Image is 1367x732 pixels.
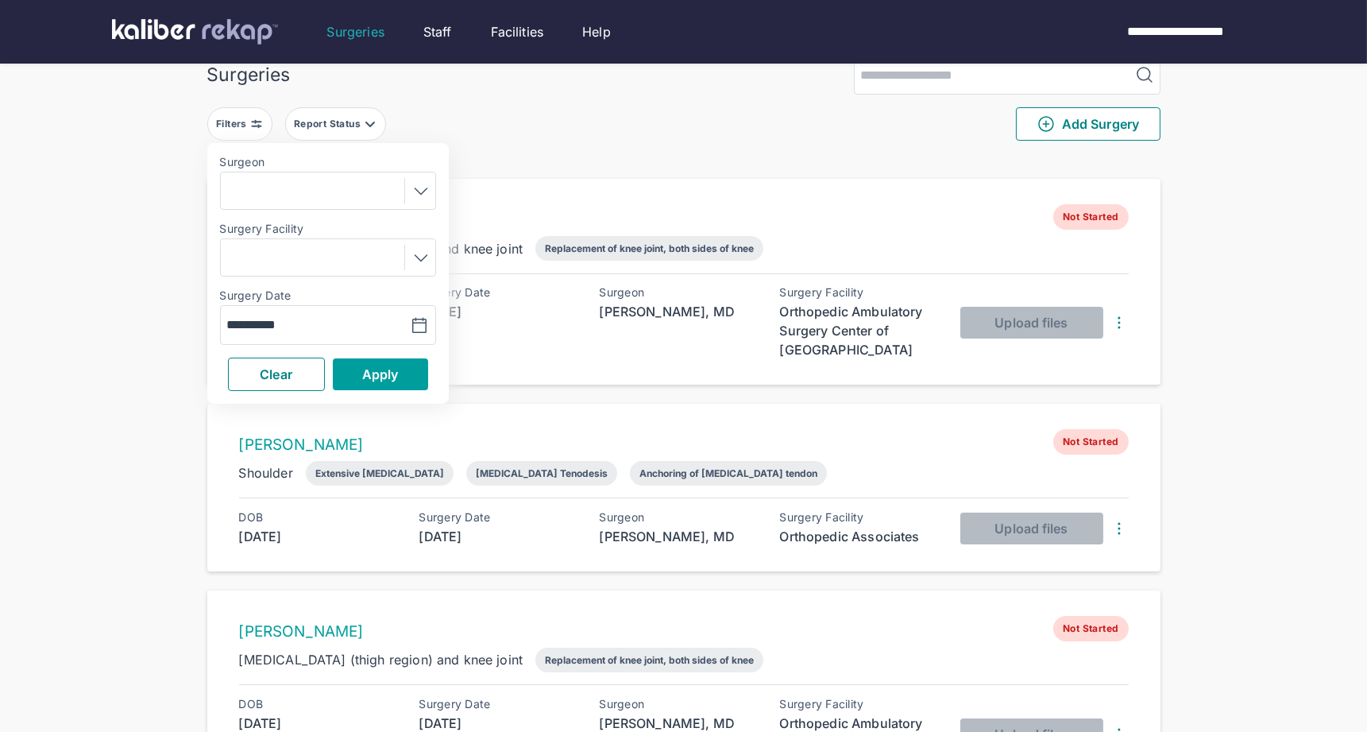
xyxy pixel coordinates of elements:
[600,698,759,711] div: Surgeon
[1110,313,1129,332] img: DotsThreeVertical.31cb0eda.svg
[1053,204,1128,230] span: Not Started
[600,286,759,299] div: Surgeon
[220,223,436,235] label: Surgery Facility
[780,302,939,359] div: Orthopedic Ambulatory Surgery Center of [GEOGRAPHIC_DATA]
[207,64,291,86] div: Surgeries
[239,527,398,546] div: [DATE]
[582,22,611,41] a: Help
[294,118,364,130] div: Report Status
[994,521,1068,536] span: Upload files
[220,289,436,302] label: Surgery Date
[423,22,452,41] a: Staff
[1037,114,1056,134] img: PlusCircleGreen.5fd88d77.svg
[994,315,1068,331] span: Upload files
[600,302,759,321] div: [PERSON_NAME], MD
[491,22,544,41] a: Facilities
[260,366,292,382] span: Clear
[315,467,444,479] div: Extensive [MEDICAL_DATA]
[1053,616,1128,641] span: Not Started
[327,22,384,41] a: Surgeries
[780,698,939,711] div: Surgery Facility
[419,511,578,524] div: Surgery Date
[960,307,1103,339] button: Upload files
[1135,65,1154,84] img: MagnifyingGlass.1dc66aab.svg
[545,654,754,666] div: Replacement of knee joint, both sides of knee
[476,467,608,479] div: [MEDICAL_DATA] Tenodesis
[780,511,939,524] div: Surgery Facility
[419,286,578,299] div: Surgery Date
[639,467,817,479] div: Anchoring of [MEDICAL_DATA] tendon
[250,118,263,130] img: faders-horizontal-grey.d550dbda.svg
[780,286,939,299] div: Surgery Facility
[1053,429,1128,455] span: Not Started
[960,513,1103,544] button: Upload files
[220,156,436,168] label: Surgeon
[285,107,386,141] button: Report Status
[419,698,578,711] div: Surgery Date
[780,527,939,546] div: Orthopedic Associates
[364,118,377,130] img: filter-caret-down-grey.b3560631.svg
[545,242,754,254] div: Replacement of knee joint, both sides of knee
[333,358,428,390] button: Apply
[1037,114,1139,134] span: Add Surgery
[207,153,1160,172] div: 2181 entries
[216,118,250,130] div: Filters
[228,358,325,391] button: Clear
[239,650,523,669] div: [MEDICAL_DATA] (thigh region) and knee joint
[239,511,398,524] div: DOB
[1016,107,1160,141] button: Add Surgery
[419,302,578,321] div: [DATE]
[239,436,364,454] a: [PERSON_NAME]
[239,463,293,482] div: Shoulder
[1110,519,1129,538] img: DotsThreeVertical.31cb0eda.svg
[112,19,278,45] img: kaliber labs logo
[239,698,398,711] div: DOB
[419,527,578,546] div: [DATE]
[207,107,272,141] button: Filters
[600,527,759,546] div: [PERSON_NAME], MD
[362,366,399,382] span: Apply
[239,622,364,641] a: [PERSON_NAME]
[600,511,759,524] div: Surgeon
